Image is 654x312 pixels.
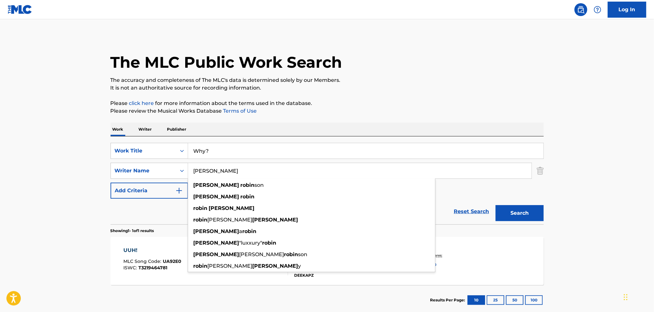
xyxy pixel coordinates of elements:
strong: robin [194,205,208,211]
strong: [PERSON_NAME] [194,182,239,188]
span: T3219464781 [138,265,167,271]
a: Terms of Use [222,108,257,114]
strong: [PERSON_NAME] [209,205,255,211]
span: UA92E0 [163,258,181,264]
form: Search Form [111,143,544,224]
img: search [577,6,585,13]
div: Work Title [115,147,172,155]
a: click here [129,100,154,106]
a: Public Search [575,3,587,16]
p: Work [111,123,125,136]
strong: [PERSON_NAME] [194,251,239,257]
p: The accuracy and completeness of The MLC's data is determined solely by our Members. [111,76,544,84]
div: UUH! [123,247,181,254]
span: MLC Song Code : [123,258,163,264]
a: Log In [608,2,646,18]
button: 10 [468,295,485,305]
span: y [298,263,301,269]
p: Please review the Musical Works Database [111,107,544,115]
strong: robin [194,263,208,269]
button: Add Criteria [111,183,188,199]
span: [PERSON_NAME] [208,263,252,269]
span: son [255,182,264,188]
span: [PERSON_NAME] [208,217,252,223]
strong: robin [194,217,208,223]
button: 100 [525,295,543,305]
a: Reset Search [451,204,493,219]
img: help [594,6,601,13]
strong: robin [262,240,277,246]
strong: robin [284,251,298,257]
p: Writer [137,123,154,136]
a: UUH!MLC Song Code:UA92E0ISWC:T3219464781Writers (2)PAULO [PERSON_NAME] [PERSON_NAME], [PERSON_NAM... [111,237,544,285]
button: 25 [487,295,504,305]
span: "luxxury" [239,240,262,246]
h1: The MLC Public Work Search [111,53,342,72]
img: MLC Logo [8,5,32,14]
div: Help [591,3,604,16]
span: a [239,228,243,234]
strong: [PERSON_NAME] [252,263,298,269]
strong: robin [243,228,257,234]
img: Delete Criterion [537,163,544,179]
p: It is not an authoritative source for recording information. [111,84,544,92]
p: Publisher [165,123,188,136]
iframe: Chat Widget [622,281,654,312]
p: Showing 1 - 1 of 1 results [111,228,154,234]
span: son [298,251,308,257]
img: 9d2ae6d4665cec9f34b9.svg [175,187,183,195]
strong: robin [241,194,255,200]
div: DEEKAPZ, DEEKAPZ, DEEKAPZ, DEEKAPZ, DEEKAPZ [294,267,391,278]
p: Please for more information about the terms used in the database. [111,100,544,107]
strong: [PERSON_NAME] [252,217,298,223]
div: Drag [624,288,628,307]
strong: [PERSON_NAME] [194,240,239,246]
strong: [PERSON_NAME] [194,194,239,200]
strong: robin [241,182,255,188]
span: [PERSON_NAME] [239,251,284,257]
span: ISWC : [123,265,138,271]
strong: [PERSON_NAME] [194,228,239,234]
p: Results Per Page: [430,297,467,303]
div: Writer Name [115,167,172,175]
button: Search [496,205,544,221]
button: 50 [506,295,524,305]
